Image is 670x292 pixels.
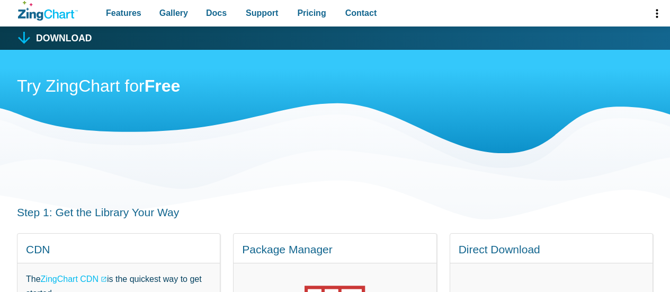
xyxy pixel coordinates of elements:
[26,242,211,256] h4: CDN
[459,242,644,256] h4: Direct Download
[242,242,427,256] h4: Package Manager
[17,205,653,219] h3: Step 1: Get the Library Your Way
[17,75,653,99] h2: Try ZingChart for
[206,6,227,20] span: Docs
[246,6,278,20] span: Support
[145,76,181,95] strong: Free
[106,6,141,20] span: Features
[345,6,377,20] span: Contact
[36,34,92,43] h1: Download
[41,272,107,286] a: ZingChart CDN
[18,1,78,21] a: ZingChart Logo. Click to return to the homepage
[159,6,188,20] span: Gallery
[297,6,326,20] span: Pricing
